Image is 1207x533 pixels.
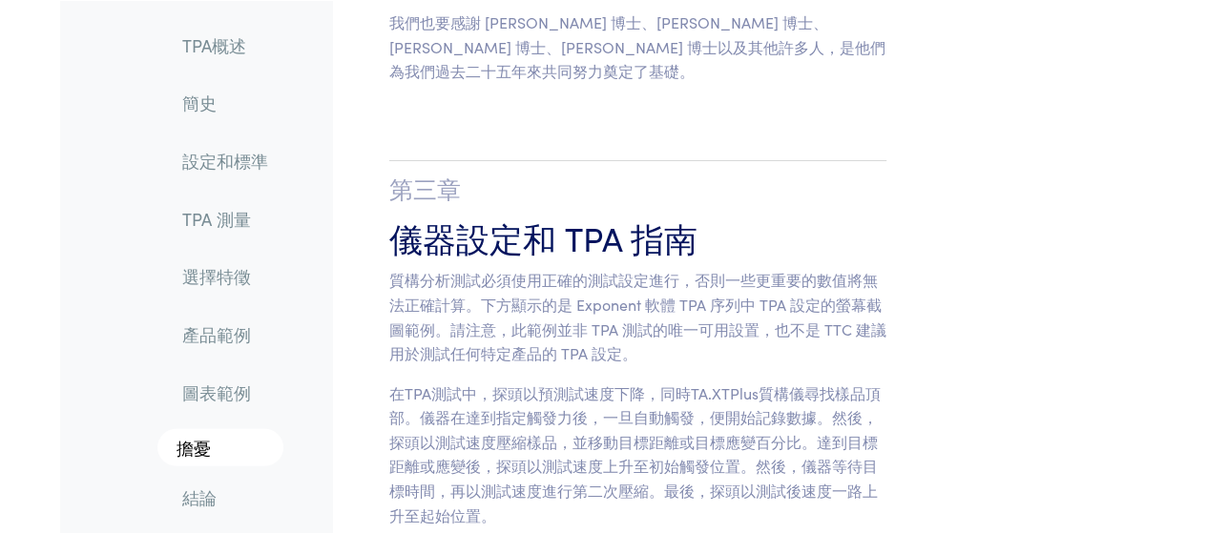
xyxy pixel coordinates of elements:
[157,428,283,466] a: 擔憂
[177,435,211,459] font: 擔憂
[182,485,217,509] font: 結論
[389,174,461,208] font: 第三章
[389,269,886,363] font: 質構分析測試必須使用正確的測試設定進行，否則一些更重要的數值將無法正確計算。下方顯示的是 Exponent 軟體 TPA 序列中 TPA 設定的螢幕截圖範例。請注意，此範例並非 TPA 測試的唯...
[182,148,268,172] font: 設定和標準
[182,206,251,230] font: TPA 測量
[389,214,697,260] font: 儀器設定和 TPA 指南
[182,264,251,288] font: 選擇特徵
[167,23,283,67] a: TPA概述
[182,379,251,403] font: 圖表範例
[389,382,881,525] font: 在TPA測試中，探頭以預測試速度下降，同時TA.XTPlus質構儀尋找樣品頂部。儀器在達到指定觸發力後，一旦自動觸發，便開始記錄數據。然後，探頭以測試速度壓縮樣品，並移動目標距離或目標應變百分比...
[389,11,885,81] font: 我們也要感謝 [PERSON_NAME] 博士、[PERSON_NAME] 博士、[PERSON_NAME] 博士、[PERSON_NAME] 博士以及其他許多人，是他們為我們過去二十五年來共同...
[167,196,283,240] a: TPA 測量
[167,476,283,520] a: 結論
[167,313,283,357] a: 產品範例
[182,322,251,346] font: 產品範例
[167,138,283,182] a: 設定和標準
[167,255,283,298] a: 選擇特徵
[167,81,283,125] a: 簡史
[182,91,217,114] font: 簡史
[167,370,283,414] a: 圖表範例
[182,32,246,56] font: TPA概述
